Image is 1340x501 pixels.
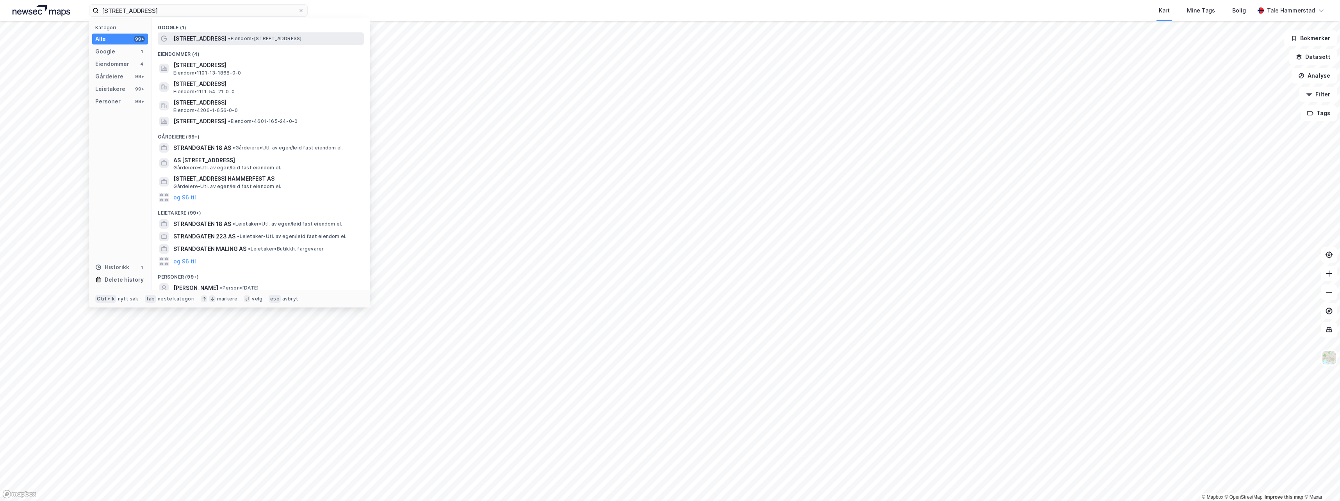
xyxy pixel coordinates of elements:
span: [STREET_ADDRESS] [173,79,361,89]
span: [STREET_ADDRESS] [173,98,361,107]
div: Tale Hammerstad [1267,6,1315,15]
span: • [228,36,230,41]
div: Gårdeiere (99+) [151,128,370,142]
span: [STREET_ADDRESS] [173,117,226,126]
div: Google [95,47,115,56]
input: Søk på adresse, matrikkel, gårdeiere, leietakere eller personer [99,5,298,16]
div: Mine Tags [1187,6,1215,15]
div: 99+ [134,98,145,105]
div: Google (1) [151,18,370,32]
button: Analyse [1292,68,1337,83]
button: Tags [1301,105,1337,121]
div: Kontrollprogram for chat [1301,464,1340,501]
a: Mapbox homepage [2,490,37,499]
div: esc [269,295,281,303]
span: [STREET_ADDRESS] [173,60,361,70]
a: Improve this map [1265,494,1303,500]
span: • [228,118,230,124]
span: • [233,145,235,151]
div: 99+ [134,36,145,42]
button: Bokmerker [1284,30,1337,46]
div: tab [145,295,157,303]
div: Alle [95,34,106,44]
span: STRANDGATEN 18 AS [173,143,231,153]
div: Personer (99+) [151,268,370,282]
span: Leietaker • Utl. av egen/leid fast eiendom el. [233,221,342,227]
div: Eiendommer [95,59,129,69]
span: Eiendom • 1111-54-21-0-0 [173,89,234,95]
div: neste kategori [158,296,194,302]
span: [STREET_ADDRESS] HAMMERFEST AS [173,174,361,183]
span: Eiendom • 4206-1-656-0-0 [173,107,237,114]
span: Leietaker • Utl. av egen/leid fast eiendom el. [237,233,346,240]
iframe: Chat Widget [1301,464,1340,501]
span: Person • [DATE] [220,285,258,291]
span: [PERSON_NAME] [173,283,218,293]
span: Leietaker • Butikkh. fargevarer [248,246,324,252]
div: Kategori [95,25,148,30]
span: • [220,285,222,291]
img: Z [1322,350,1336,365]
div: Gårdeiere [95,72,123,81]
span: • [237,233,239,239]
span: Eiendom • [STREET_ADDRESS] [228,36,301,42]
div: 99+ [134,73,145,80]
div: Leietakere (99+) [151,204,370,218]
div: Personer [95,97,121,106]
button: og 96 til [173,257,196,266]
div: Eiendommer (4) [151,45,370,59]
div: Bolig [1232,6,1246,15]
span: STRANDGATEN 18 AS [173,219,231,229]
button: Datasett [1289,49,1337,65]
div: Kart [1159,6,1170,15]
span: Gårdeiere • Utl. av egen/leid fast eiendom el. [173,183,281,190]
div: 4 [139,61,145,67]
div: 99+ [134,86,145,92]
div: nytt søk [118,296,139,302]
div: Historikk [95,263,129,272]
span: [STREET_ADDRESS] [173,34,226,43]
button: Filter [1299,87,1337,102]
div: velg [252,296,262,302]
span: AS [STREET_ADDRESS] [173,156,361,165]
span: STRANDGATEN 223 AS [173,232,235,241]
span: Gårdeiere • Utl. av egen/leid fast eiendom el. [233,145,343,151]
span: Eiendom • 1101-13-1868-0-0 [173,70,241,76]
span: • [233,221,235,227]
a: OpenStreetMap [1225,494,1263,500]
div: 1 [139,48,145,55]
span: • [248,246,250,252]
button: og 96 til [173,193,196,202]
a: Mapbox [1202,494,1223,500]
div: 1 [139,264,145,270]
div: Leietakere [95,84,125,94]
span: Gårdeiere • Utl. av egen/leid fast eiendom el. [173,165,281,171]
div: markere [217,296,237,302]
img: logo.a4113a55bc3d86da70a041830d287a7e.svg [12,5,70,16]
span: Eiendom • 4601-165-24-0-0 [228,118,298,124]
div: Delete history [105,275,144,284]
div: Ctrl + k [95,295,116,303]
span: STRANDGATEN MALING AS [173,244,246,254]
div: avbryt [282,296,298,302]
